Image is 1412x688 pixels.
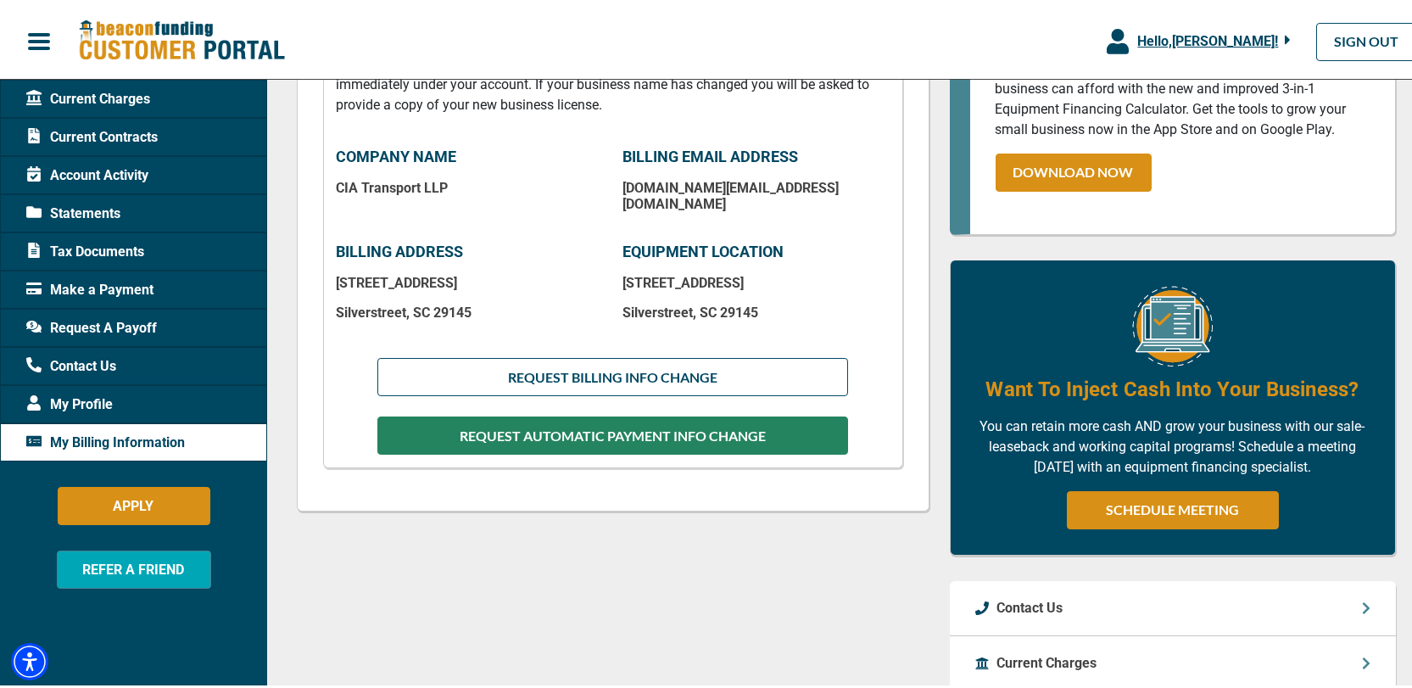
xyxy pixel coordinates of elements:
[58,484,210,522] button: APPLY
[996,55,1370,137] p: Take the guesswork out. Determine how much equipment your business can afford with the new and im...
[26,124,158,144] span: Current Contracts
[26,86,150,106] span: Current Charges
[337,176,603,193] p: CIA Transport LLP
[377,355,847,393] button: REQUEST BILLING INFO CHANGE
[26,277,153,297] span: Make a Payment
[996,150,1152,188] a: DOWNLOAD NOW
[1137,30,1278,46] span: Hello, [PERSON_NAME] !
[997,650,1097,670] p: Current Charges
[26,200,120,221] span: Statements
[623,271,890,288] p: [STREET_ADDRESS]
[623,144,890,163] p: BILLING EMAIL ADDRESS
[1067,488,1279,526] a: SCHEDULE MEETING
[623,176,890,209] p: [DOMAIN_NAME][EMAIL_ADDRESS][DOMAIN_NAME]
[26,353,116,373] span: Contact Us
[997,595,1063,615] p: Contact Us
[26,429,185,450] span: My Billing Information
[26,238,144,259] span: Tax Documents
[337,51,890,112] p: All Billing information requests will be reviewed by your Account Manager and not reflected immed...
[1132,282,1213,363] img: Equipment Financing Online Image
[337,271,603,288] p: [STREET_ADDRESS]
[57,547,211,585] button: REFER A FRIEND
[26,315,157,335] span: Request A Payoff
[623,301,890,317] p: Silverstreet , SC 29145
[337,144,603,163] p: COMPANY NAME
[78,16,285,59] img: Beacon Funding Customer Portal Logo
[337,301,603,317] p: Silverstreet , SC 29145
[11,640,48,677] div: Accessibility Menu
[337,239,603,258] p: BILLING ADDRESS
[976,413,1370,474] p: You can retain more cash AND grow your business with our sale-leaseback and working capital progr...
[377,413,847,451] button: REQUEST AUTOMATIC PAYMENT INFO CHANGE
[26,162,148,182] span: Account Activity
[26,391,113,411] span: My Profile
[623,239,890,258] p: EQUIPMENT LOCATION
[985,372,1359,400] h4: Want To Inject Cash Into Your Business?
